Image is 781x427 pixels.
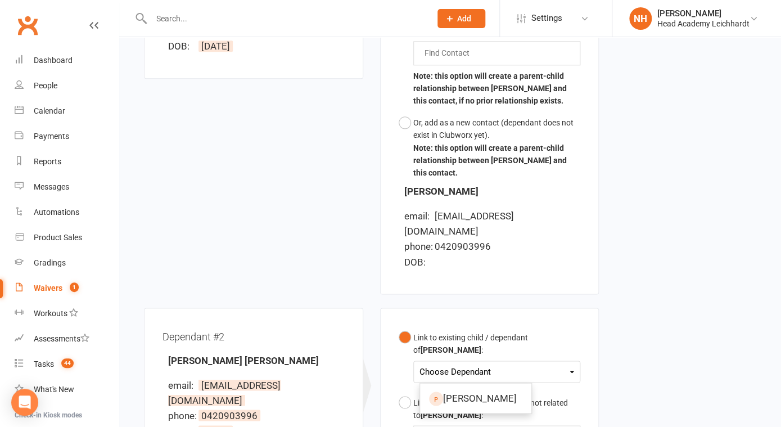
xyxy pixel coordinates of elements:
[413,331,581,356] div: Link to existing child / dependant of :
[629,7,652,30] div: NH
[404,255,432,270] div: DOB:
[34,359,54,368] div: Tasks
[531,6,562,31] span: Settings
[34,208,79,217] div: Automations
[15,225,119,250] a: Product Sales
[421,345,481,354] b: [PERSON_NAME]
[413,396,581,421] div: Link to an existing contact that is not related to :
[15,48,119,73] a: Dashboard
[168,379,281,406] span: [EMAIL_ADDRESS][DOMAIN_NAME]
[399,112,581,184] button: Or, add as a new contact (dependant does not exist in Clubworx yet).Note: this option will create...
[34,81,57,90] div: People
[15,326,119,352] a: Assessments
[404,186,478,197] strong: [PERSON_NAME]
[413,71,567,106] b: Note: this option will create a parent-child relationship between [PERSON_NAME] and this contact,...
[657,8,750,19] div: [PERSON_NAME]
[34,258,66,267] div: Gradings
[34,233,82,242] div: Product Sales
[34,182,69,191] div: Messages
[34,132,69,141] div: Payments
[61,358,74,368] span: 44
[168,408,196,423] div: phone:
[15,124,119,149] a: Payments
[34,385,74,394] div: What's New
[11,389,38,416] div: Open Intercom Messenger
[399,326,581,392] button: Link to existing child / dependant of[PERSON_NAME]:Choose Dependant[PERSON_NAME]
[168,377,196,393] div: email:
[413,116,581,142] div: Or, add as a new contact (dependant does not exist in Clubworx yet).
[34,56,73,65] div: Dashboard
[15,149,119,174] a: Reports
[162,326,345,346] div: Dependant #2
[198,410,260,421] span: 0420903996
[15,352,119,377] a: Tasks 44
[413,143,567,178] b: Note: this option will create a parent-child relationship between [PERSON_NAME] and this contact.
[420,386,531,410] a: [PERSON_NAME]
[70,282,79,292] span: 1
[435,241,491,252] span: 0420903996
[168,354,319,366] strong: [PERSON_NAME] [PERSON_NAME]
[657,19,750,29] div: Head Academy Leichhardt
[457,14,471,23] span: Add
[423,46,476,60] input: Find Contact
[15,301,119,326] a: Workouts
[15,98,119,124] a: Calendar
[15,200,119,225] a: Automations
[15,73,119,98] a: People
[34,157,61,166] div: Reports
[13,11,42,39] a: Clubworx
[34,309,67,318] div: Workouts
[404,209,432,224] div: email:
[419,364,575,379] div: Choose Dependant
[437,9,485,28] button: Add
[15,250,119,276] a: Gradings
[15,377,119,402] a: What's New
[34,106,65,115] div: Calendar
[15,174,119,200] a: Messages
[198,41,233,52] span: [DATE]
[15,276,119,301] a: Waivers 1
[34,284,62,293] div: Waivers
[34,334,89,343] div: Assessments
[404,210,514,237] span: [EMAIL_ADDRESS][DOMAIN_NAME]
[404,239,432,254] div: phone:
[421,410,481,419] b: [PERSON_NAME]
[399,7,581,112] button: Link to an existing contact that is not related to[PERSON_NAME]:Note: this option will create a p...
[168,39,196,54] div: DOB:
[148,11,423,26] input: Search...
